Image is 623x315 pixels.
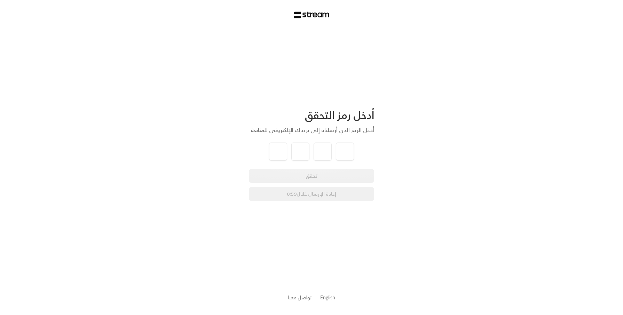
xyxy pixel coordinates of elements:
[288,294,312,301] button: تواصل معنا
[249,108,374,122] div: أدخل رمز التحقق
[294,11,330,18] img: Stream Logo
[288,293,312,302] a: تواصل معنا
[320,291,335,304] a: English
[249,126,374,134] div: أدخل الرمز الذي أرسلناه إلى بريدك الإلكتروني للمتابعة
